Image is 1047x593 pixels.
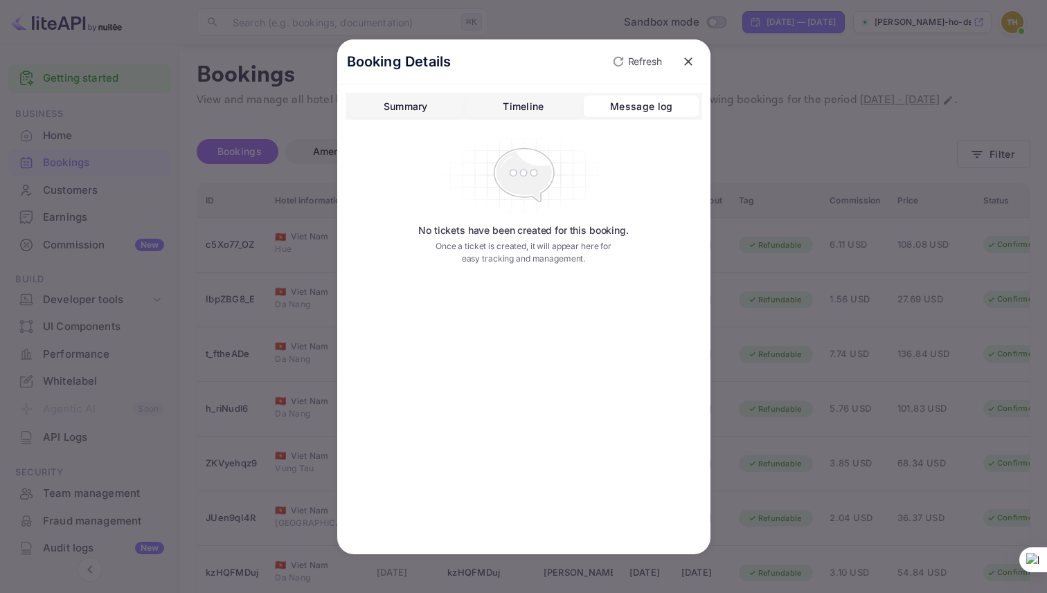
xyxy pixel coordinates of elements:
[676,49,701,74] button: close
[348,95,463,118] button: Summary
[418,223,629,237] p: No tickets have been created for this booking.
[384,98,428,115] div: Summary
[610,98,672,115] div: Message log
[466,95,581,118] button: Timeline
[503,98,544,115] div: Timeline
[584,95,699,118] button: Message log
[605,51,668,73] button: Refresh
[425,240,621,265] p: Once a ticket is created, it will appear here for easy tracking and management.
[347,51,451,72] p: Booking Details
[628,54,662,69] p: Refresh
